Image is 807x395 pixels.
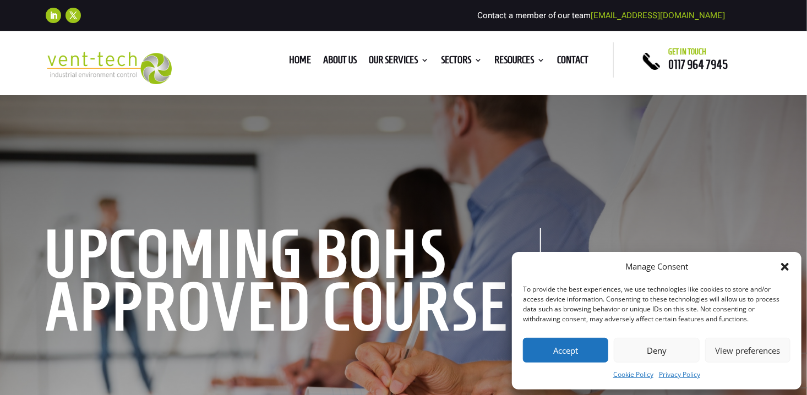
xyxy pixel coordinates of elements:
[46,228,541,339] h1: Upcoming BOHS approved courses
[614,338,699,363] button: Deny
[523,338,608,363] button: Accept
[523,284,789,324] div: To provide the best experiences, we use technologies like cookies to store and/or access device i...
[369,56,429,68] a: Our Services
[323,56,357,68] a: About us
[613,368,653,381] a: Cookie Policy
[441,56,482,68] a: Sectors
[591,10,725,20] a: [EMAIL_ADDRESS][DOMAIN_NAME]
[659,368,700,381] a: Privacy Policy
[66,8,81,23] a: Follow on X
[494,56,545,68] a: Resources
[557,56,588,68] a: Contact
[668,58,728,71] a: 0117 964 7945
[46,52,172,84] img: 2023-09-27T08_35_16.549ZVENT-TECH---Clear-background
[705,338,790,363] button: View preferences
[625,260,688,273] div: Manage Consent
[779,261,790,272] div: Close dialog
[668,47,706,56] span: Get in touch
[477,10,725,20] span: Contact a member of our team
[289,56,311,68] a: Home
[46,8,61,23] a: Follow on LinkedIn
